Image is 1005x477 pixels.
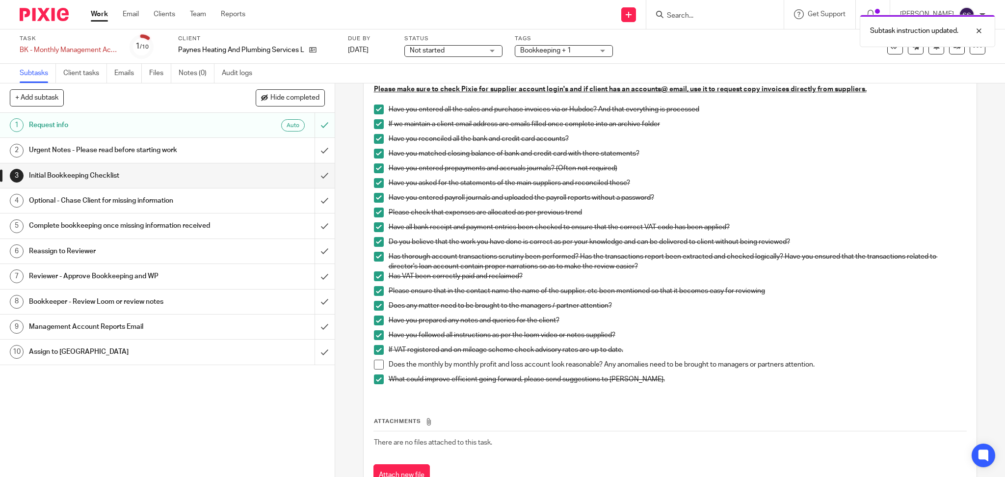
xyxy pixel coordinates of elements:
[222,64,260,83] a: Audit logs
[10,244,24,258] div: 6
[10,345,24,359] div: 10
[870,26,958,36] p: Subtask instruction updated.
[389,316,967,325] p: Have you prepared any notes and queries for the client?
[20,64,56,83] a: Subtasks
[29,143,213,158] h1: Urgent Notes - Please read before starting work
[29,319,213,334] h1: Management Account Reports Email
[389,105,967,114] p: Have you entered all the sales and purchase invoices via or Hubdoc? And that everything is processed
[179,64,214,83] a: Notes (0)
[140,44,149,50] small: /10
[190,9,206,19] a: Team
[10,295,24,309] div: 8
[20,8,69,21] img: Pixie
[389,237,967,247] p: Do you believe that the work you have done is correct as per your knowledge and can be delivered ...
[149,64,171,83] a: Files
[178,45,304,55] p: Paynes Heating And Plumbing Services Limited
[389,178,967,188] p: Have you asked for the statements of the main suppliers and reconciled these?
[410,47,445,54] span: Not started
[389,271,967,281] p: Has VAT been correctly paid and reclaimed?
[389,149,967,159] p: Have you matched closing balance of bank and credit card with there statements?
[29,344,213,359] h1: Assign to [GEOGRAPHIC_DATA]
[374,439,492,446] span: There are no files attached to this task.
[389,330,967,340] p: Have you followed all instructions as per the loom video or notes supplied?
[389,208,967,217] p: Please check that expenses are allocated as per previous trend
[154,9,175,19] a: Clients
[389,360,967,370] p: Does the monthly by monthly profit and loss account look reasonable? Any anomalies need to be bro...
[10,89,64,106] button: + Add subtask
[389,222,967,232] p: Have all bank receipt and payment entries been checked to ensure that the correct VAT code has be...
[389,163,967,173] p: Have you entered prepayments and accruals journals? (Often not required)
[389,134,967,144] p: Have you reconciled all the bank and credit card accounts?
[10,144,24,158] div: 2
[10,169,24,183] div: 3
[29,269,213,284] h1: Reviewer - Approve Bookkeeping and WP
[29,168,213,183] h1: Initial Bookkeeping Checklist
[10,320,24,334] div: 9
[29,118,213,132] h1: Request info
[10,194,24,208] div: 4
[389,193,967,203] p: Have you entered payroll journals and uploaded the payroll reports without a password?
[256,89,325,106] button: Hide completed
[178,35,336,43] label: Client
[520,47,571,54] span: Bookkeeping + 1
[29,244,213,259] h1: Reassign to Reviewer
[389,286,967,296] p: Please ensure that in the contact name the name of the supplier, etc been mentioned so that it be...
[374,419,421,424] span: Attachments
[20,45,118,55] div: BK - Monthly Management Accounts
[389,301,967,311] p: Does any matter need to be brought to the managers / partner attention?
[10,118,24,132] div: 1
[389,345,967,355] p: If VAT registered and on mileage scheme check advisory rates are up to date.
[63,64,107,83] a: Client tasks
[270,94,319,102] span: Hide completed
[29,294,213,309] h1: Bookkeeper - Review Loom or review notes
[389,374,967,384] p: What could improve efficient going forward, please send suggestions to [PERSON_NAME].
[281,119,305,132] div: Auto
[20,35,118,43] label: Task
[404,35,502,43] label: Status
[10,219,24,233] div: 5
[221,9,245,19] a: Reports
[29,193,213,208] h1: Optional - Chase Client for missing information
[348,35,392,43] label: Due by
[10,269,24,283] div: 7
[29,218,213,233] h1: Complete bookkeeping once missing information received
[348,47,369,53] span: [DATE]
[959,7,975,23] img: svg%3E
[123,9,139,19] a: Email
[135,41,149,52] div: 1
[389,252,967,272] p: Has thorough account transactions scrutiny been performed? Has the transactions report been extra...
[374,86,867,93] u: Please make sure to check Pixie for supplier account login's and if client has an accounts@ email...
[389,119,967,129] p: If we maintain a client email address are emails filled once complete into an archive folder
[114,64,142,83] a: Emails
[91,9,108,19] a: Work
